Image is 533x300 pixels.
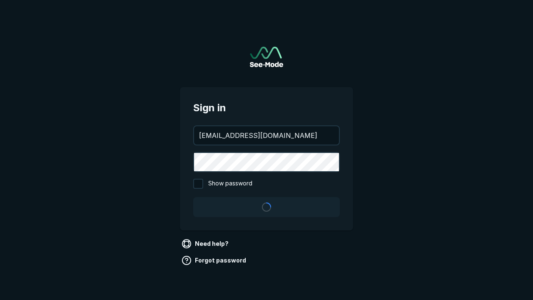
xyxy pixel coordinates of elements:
img: See-Mode Logo [250,47,283,67]
a: Need help? [180,237,232,250]
a: Forgot password [180,254,249,267]
a: Go to sign in [250,47,283,67]
input: your@email.com [194,126,339,145]
span: Show password [208,179,252,189]
span: Sign in [193,100,340,115]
